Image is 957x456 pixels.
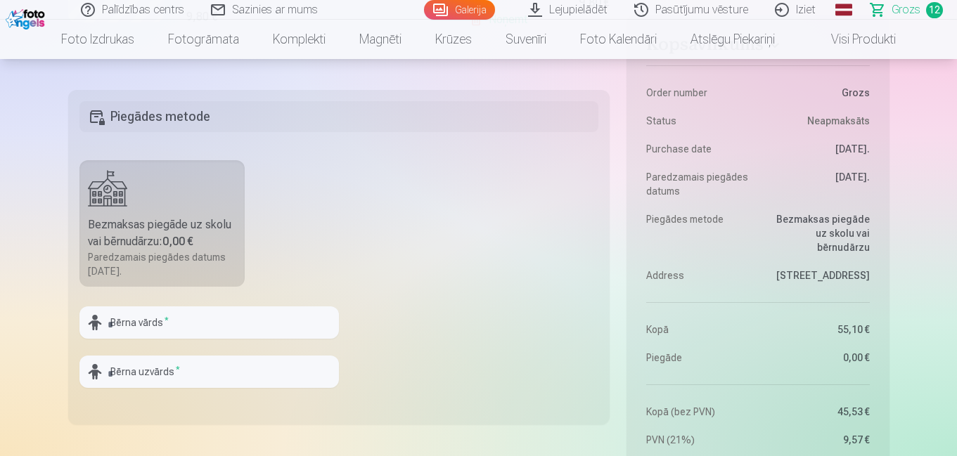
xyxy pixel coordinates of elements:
[646,351,751,365] dt: Piegāde
[765,212,870,254] dd: Bezmaksas piegāde uz skolu vai bērnudārzu
[342,20,418,59] a: Magnēti
[563,20,674,59] a: Foto kalendāri
[79,101,599,132] h5: Piegādes metode
[765,170,870,198] dd: [DATE].
[646,433,751,447] dt: PVN (21%)
[892,1,920,18] span: Grozs
[88,250,237,278] div: Paredzamais piegādes datums [DATE].
[765,86,870,100] dd: Grozs
[646,86,751,100] dt: Order number
[646,268,751,282] dt: Address
[489,20,563,59] a: Suvenīri
[646,142,751,156] dt: Purchase date
[765,323,870,337] dd: 55,10 €
[646,323,751,337] dt: Kopā
[44,20,151,59] a: Foto izdrukas
[765,268,870,282] dd: [STREET_ADDRESS]
[646,405,751,419] dt: Kopā (bez PVN)
[765,433,870,447] dd: 9,57 €
[765,142,870,156] dd: [DATE].
[151,20,256,59] a: Fotogrāmata
[926,2,943,18] span: 12
[646,212,751,254] dt: Piegādes metode
[765,405,870,419] dd: 45,53 €
[646,170,751,198] dt: Paredzamais piegādes datums
[256,20,342,59] a: Komplekti
[792,20,913,59] a: Visi produkti
[765,351,870,365] dd: 0,00 €
[88,216,237,250] div: Bezmaksas piegāde uz skolu vai bērnudārzu :
[674,20,792,59] a: Atslēgu piekariņi
[6,6,49,30] img: /fa1
[807,114,870,128] span: Neapmaksāts
[646,114,751,128] dt: Status
[418,20,489,59] a: Krūzes
[162,235,193,248] b: 0,00 €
